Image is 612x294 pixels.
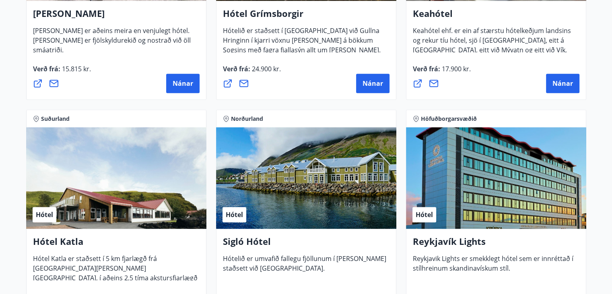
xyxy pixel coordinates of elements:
h4: Hótel Katla [33,235,200,254]
span: Hótel [416,210,433,219]
button: Nánar [166,74,200,93]
h4: [PERSON_NAME] [33,7,200,26]
button: Nánar [356,74,389,93]
h4: Sigló Hótel [223,235,389,254]
span: 17.900 kr. [440,64,471,73]
span: Norðurland [231,115,263,123]
span: Keahótel ehf. er ein af stærstu hótelkeðjum landsins og rekur tíu hótel, sjö í [GEOGRAPHIC_DATA],... [413,26,571,80]
h4: Keahótel [413,7,579,26]
span: Verð frá : [33,64,91,80]
span: Hótel [36,210,53,219]
span: [PERSON_NAME] er aðeins meira en venjulegt hótel. [PERSON_NAME] er fjölskyldurekið og nostrað við... [33,26,191,61]
span: Reykjavik Lights er smekklegt hótel sem er innréttað í stílhreinum skandinavískum stíl. [413,254,573,279]
span: Höfuðborgarsvæðið [421,115,477,123]
span: Hótelið er staðsett í [GEOGRAPHIC_DATA] við Gullna Hringinn í kjarri vöxnu [PERSON_NAME] á bökkum... [223,26,381,80]
span: Suðurland [41,115,70,123]
button: Nánar [546,74,579,93]
span: Hótelið er umvafið fallegu fjöllunum í [PERSON_NAME] staðsett við [GEOGRAPHIC_DATA]. [223,254,386,279]
span: Nánar [363,79,383,88]
span: 24.900 kr. [250,64,281,73]
span: 15.815 kr. [60,64,91,73]
span: Hótel [226,210,243,219]
span: Verð frá : [223,64,281,80]
span: Nánar [552,79,573,88]
span: Verð frá : [413,64,471,80]
h4: Hótel Grímsborgir [223,7,389,26]
span: Nánar [173,79,193,88]
h4: Reykjavík Lights [413,235,579,254]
